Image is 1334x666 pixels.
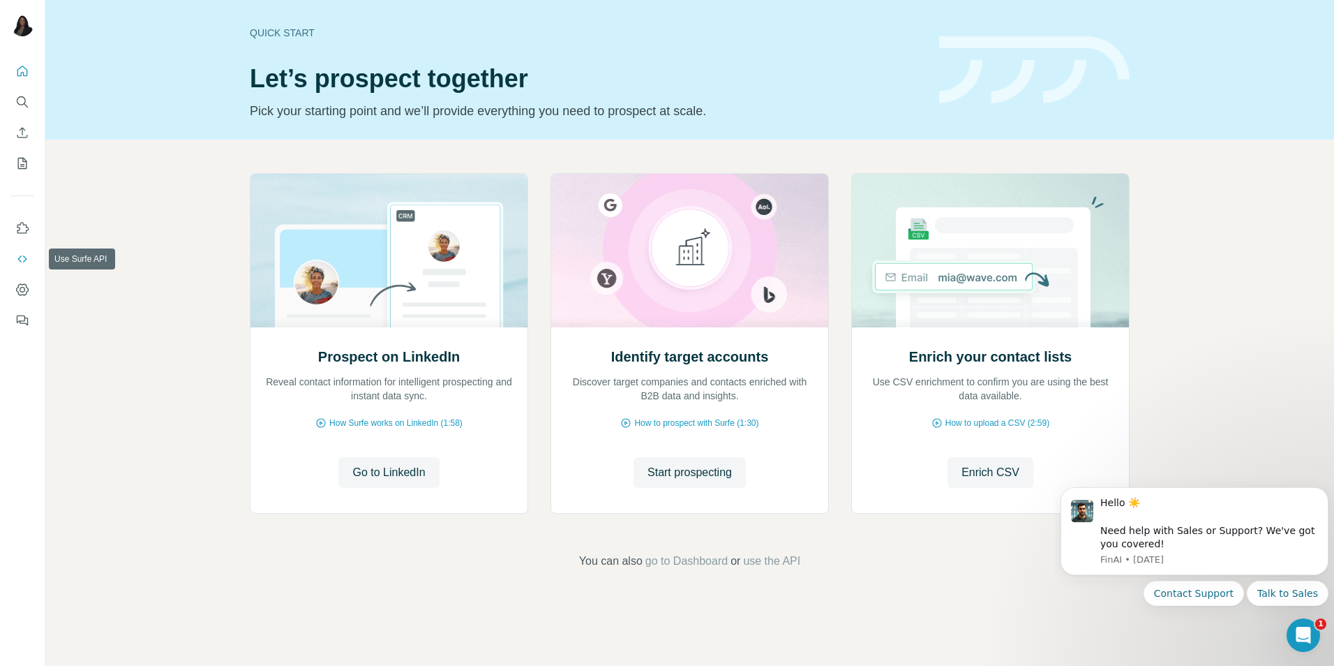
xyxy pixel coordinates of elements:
[11,151,33,176] button: My lists
[1055,470,1334,659] iframe: Intercom notifications message
[1315,619,1326,630] span: 1
[579,553,643,570] span: You can also
[565,375,814,403] p: Discover target companies and contacts enriched with B2B data and insights.
[947,457,1033,488] button: Enrich CSV
[645,553,728,570] button: go to Dashboard
[851,174,1130,327] img: Enrich your contact lists
[647,464,732,481] span: Start prospecting
[11,120,33,145] button: Enrich CSV
[352,464,425,481] span: Go to LinkedIn
[634,417,758,429] span: How to prospect with Surfe (1:30)
[11,277,33,302] button: Dashboard
[730,553,740,570] span: or
[11,216,33,241] button: Use Surfe on LinkedIn
[11,89,33,114] button: Search
[250,174,528,327] img: Prospect on LinkedIn
[250,101,922,121] p: Pick your starting point and we’ll provide everything you need to prospect at scale.
[329,417,463,429] span: How Surfe works on LinkedIn (1:58)
[961,464,1019,481] span: Enrich CSV
[11,14,33,36] img: Avatar
[634,457,746,488] button: Start prospecting
[866,375,1115,403] p: Use CSV enrichment to confirm you are using the best data available.
[250,65,922,93] h1: Let’s prospect together
[250,26,922,40] div: Quick start
[550,174,829,327] img: Identify target accounts
[611,347,769,367] h2: Identify target accounts
[338,457,439,488] button: Go to LinkedIn
[11,59,33,84] button: Quick start
[939,36,1130,104] img: banner
[11,308,33,333] button: Feedback
[909,347,1072,367] h2: Enrich your contact lists
[318,347,460,367] h2: Prospect on LinkedIn
[945,417,1049,429] span: How to upload a CSV (2:59)
[743,553,800,570] button: use the API
[11,246,33,272] button: Use Surfe API
[264,375,514,403] p: Reveal contact information for intelligent prospecting and instant data sync.
[1287,619,1320,652] iframe: Intercom live chat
